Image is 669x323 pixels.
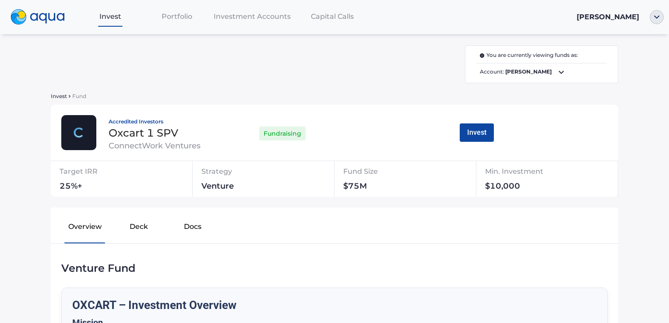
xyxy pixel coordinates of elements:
div: Venture [201,182,278,193]
img: logo [11,9,65,25]
a: Invest [77,7,144,25]
div: Target IRR [60,165,134,182]
span: Fund [72,93,86,99]
div: Venture Fund [61,261,608,275]
span: You are currently viewing funds as: [480,51,578,60]
div: Accredited Investors [109,119,221,124]
img: thamesville [61,115,96,150]
a: Portfolio [144,7,210,25]
div: ConnectWork Ventures [109,142,221,150]
div: 25%+ [60,182,134,193]
span: Portfolio [162,12,192,21]
img: sidearrow [69,95,70,98]
span: Account: [476,67,607,77]
b: [PERSON_NAME] [505,68,552,75]
button: Deck [112,214,165,242]
div: Oxcart 1 SPV [109,128,221,138]
button: Invest [460,123,494,142]
a: Investment Accounts [210,7,294,25]
div: Min. Investment [485,165,592,182]
a: Capital Calls [294,7,370,25]
a: Fund [70,91,86,100]
span: [PERSON_NAME] [577,13,639,21]
span: Capital Calls [311,12,354,21]
div: Fundraising [259,124,306,143]
span: Investment Accounts [214,12,291,21]
div: $75M [343,182,415,193]
a: logo [5,7,77,27]
img: ellipse [650,10,664,24]
div: Fund Size [343,165,415,182]
button: Overview [58,214,112,242]
span: Invest [99,12,121,21]
h2: OXCART – Investment Overview [72,298,597,312]
span: Invest [51,93,67,99]
button: Docs [166,214,220,242]
img: i.svg [480,53,486,58]
div: Strategy [201,165,278,182]
div: $10,000 [485,182,592,193]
